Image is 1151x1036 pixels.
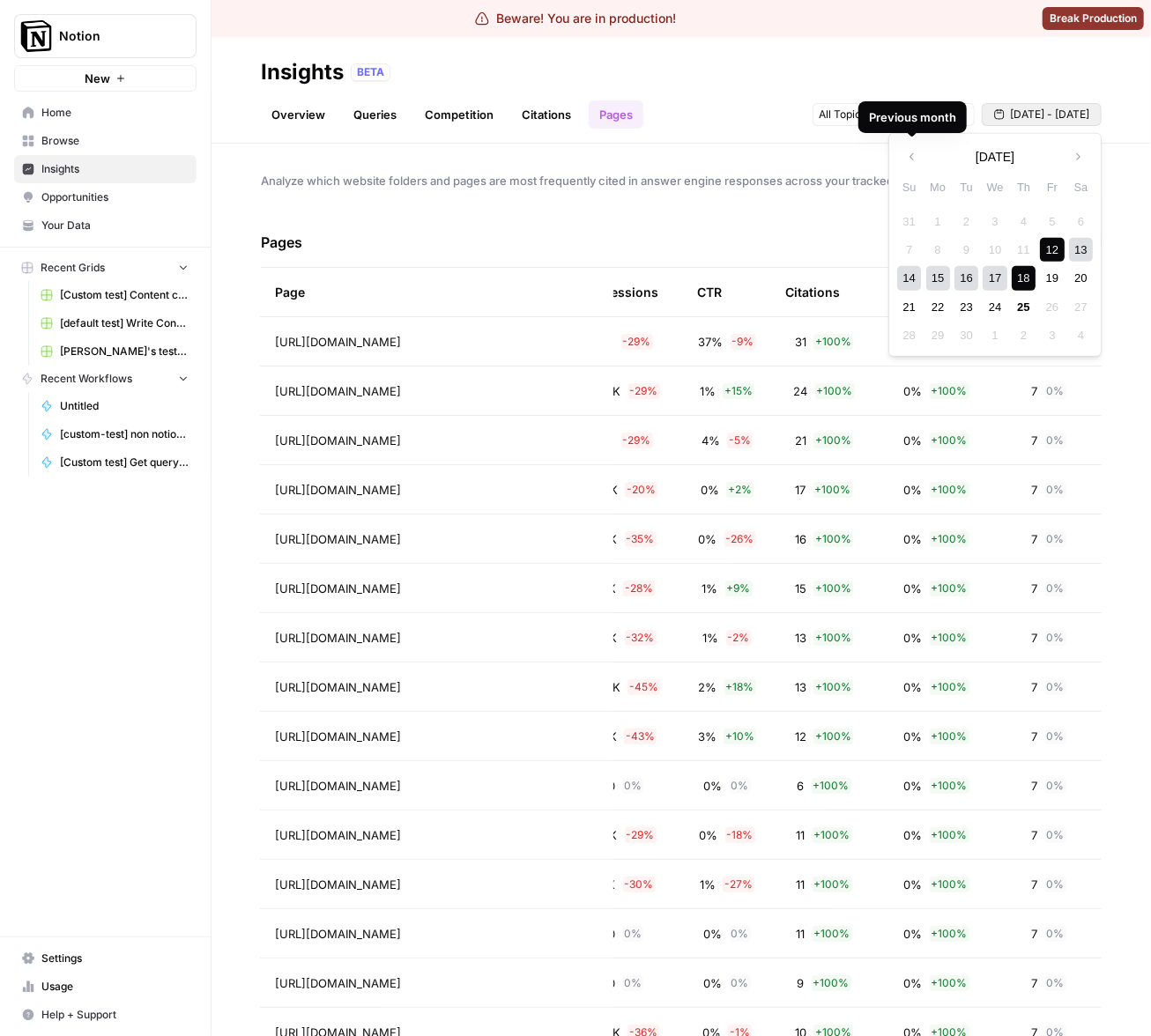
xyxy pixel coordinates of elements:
span: + 100 % [812,975,851,991]
div: Not available Thursday, September 11th, 2025 [1012,238,1036,262]
div: Not available Wednesday, September 3rd, 2025 [984,209,1007,233]
span: 0 % [1045,926,1066,942]
span: 1% [703,629,719,647]
span: 0% [704,925,723,943]
span: 0% [904,530,923,548]
span: 7 [1032,432,1038,449]
span: + 10 % [724,729,756,744]
span: Your Data [41,218,189,233]
span: 0 % [1045,531,1066,547]
span: + 100 % [813,877,852,892]
span: 9 [798,974,805,992]
div: Not available Tuesday, September 2nd, 2025 [954,209,978,233]
div: Choose Monday, September 22nd, 2025 [926,295,950,319]
div: Fr [1041,175,1065,199]
span: - 35 % [625,531,657,547]
div: Choose Thursday, September 25th, 2025 [1012,295,1036,319]
div: Choose Saturday, September 13th, 2025 [1069,238,1093,262]
span: [URL][DOMAIN_NAME] [275,432,401,449]
span: 0 % [1045,975,1066,991]
span: 0 % [1045,877,1066,892]
span: + 100 % [930,975,969,991]
span: + 100 % [930,531,969,547]
a: [custom-test] non notion page research [33,420,197,448]
span: 0% [904,382,923,400]
span: [URL][DOMAIN_NAME] [275,333,401,351]
span: [URL][DOMAIN_NAME] [275,826,401,844]
span: 6 [798,777,805,795]
span: 7 [1032,777,1038,795]
div: Choose Tuesday, September 16th, 2025 [954,266,978,290]
a: [PERSON_NAME]'s test Grid [33,337,197,366]
span: 24 [794,382,808,400]
div: Choose Friday, September 19th, 2025 [1041,266,1065,290]
div: Insights [261,58,344,86]
span: + 100 % [930,926,969,942]
span: 7 [1032,382,1038,400]
span: [DATE] - [DATE] [1010,107,1089,122]
span: Opportunities [41,189,189,205]
span: [URL][DOMAIN_NAME] [275,481,401,499]
span: + 100 % [813,630,853,646]
span: + 100 % [930,433,969,448]
span: - 29 % [621,433,653,448]
button: New [14,65,197,92]
span: 3% [698,728,717,745]
span: Break Production [1050,11,1137,26]
span: - 45 % [627,679,660,695]
span: 0% [904,777,923,795]
div: Not available Wednesday, October 1st, 2025 [984,323,1007,347]
span: + 100 % [812,778,851,794]
span: [custom-test] non notion page research [60,426,189,442]
span: - 20 % [625,482,657,498]
a: Pages [589,100,643,129]
span: 0 % [1045,630,1066,646]
div: Not available Monday, September 8th, 2025 [926,238,950,262]
div: Beware! You are in production! [475,10,676,27]
div: month 2025-09 [895,207,1095,350]
span: + 100 % [930,581,969,596]
span: 7 [1032,580,1038,597]
span: + 100 % [813,729,853,744]
span: Notion [59,27,166,45]
button: Recent Grids [14,255,197,281]
span: 0% [904,481,923,499]
span: 11 [797,876,806,893]
span: - 2 % [726,630,752,646]
a: [Custom test] Get query fanout from topic [33,448,197,477]
span: 16 [795,530,806,548]
span: 0 % [1045,581,1066,596]
span: [URL][DOMAIN_NAME] [275,777,401,795]
div: Choose Tuesday, September 23rd, 2025 [954,295,978,319]
span: 0% [904,876,923,893]
span: 0% [704,974,723,992]
div: Not available Wednesday, September 10th, 2025 [984,238,1007,262]
span: 0% [904,826,923,844]
span: 0% [700,826,718,844]
span: 17 [796,481,806,499]
div: CTR [697,268,722,316]
span: + 100 % [813,827,852,843]
span: Recent Grids [41,260,105,276]
button: Recent Workflows [14,366,197,392]
div: Impressions [583,268,658,316]
a: Usage [14,973,197,1001]
span: + 100 % [930,877,969,892]
a: Overview [261,100,336,129]
span: 0 % [730,926,751,942]
div: Not available Friday, September 5th, 2025 [1041,209,1065,233]
span: Insights [41,161,189,177]
span: 12 [795,728,806,745]
span: Untitled [60,398,189,414]
div: Sa [1069,175,1093,199]
span: - 5 % [727,433,753,448]
div: Choose Wednesday, September 24th, 2025 [984,295,1007,319]
input: All Topics [819,106,949,123]
span: - 32 % [625,630,657,646]
span: [URL][DOMAIN_NAME] [275,876,401,893]
div: Su [897,175,921,199]
span: 13 [795,678,806,696]
a: Home [14,99,197,127]
div: Not available Friday, September 26th, 2025 [1041,295,1065,319]
span: [URL][DOMAIN_NAME] [275,580,401,597]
